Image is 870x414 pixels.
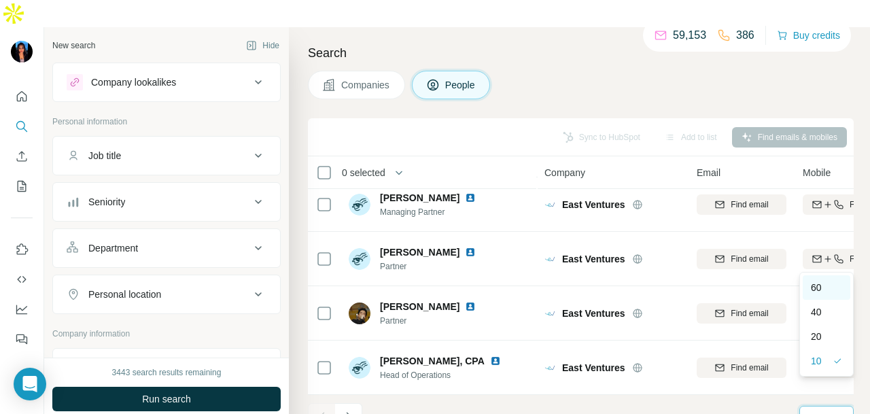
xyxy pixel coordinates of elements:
[11,174,33,199] button: My lists
[697,358,786,378] button: Find email
[53,186,280,218] button: Seniority
[52,328,281,340] p: Company information
[562,252,625,266] span: East Ventures
[53,351,280,390] button: Company1
[697,303,786,324] button: Find email
[14,368,46,400] div: Open Intercom Messenger
[380,300,459,313] span: [PERSON_NAME]
[380,191,459,205] span: [PERSON_NAME]
[465,192,476,203] img: LinkedIn logo
[88,195,125,209] div: Seniority
[308,44,854,63] h4: Search
[811,305,822,319] p: 40
[777,26,840,45] button: Buy credits
[731,253,768,265] span: Find email
[52,39,95,52] div: New search
[142,392,191,406] span: Run search
[112,366,222,379] div: 3443 search results remaining
[673,27,706,44] p: 59,153
[342,166,385,179] span: 0 selected
[53,66,280,99] button: Company lookalikes
[91,75,176,89] div: Company lookalikes
[465,247,476,258] img: LinkedIn logo
[490,356,501,366] img: LinkedIn logo
[11,84,33,109] button: Quick start
[88,241,138,255] div: Department
[380,354,485,368] span: [PERSON_NAME], CPA
[544,166,585,179] span: Company
[52,387,281,411] button: Run search
[562,361,625,375] span: East Ventures
[380,369,517,381] span: Head of Operations
[544,199,555,210] img: Logo of East Ventures
[53,139,280,172] button: Job title
[697,249,786,269] button: Find email
[380,315,492,327] span: Partner
[731,307,768,320] span: Find email
[544,254,555,264] img: Logo of East Ventures
[52,116,281,128] p: Personal information
[445,78,476,92] span: People
[380,206,492,218] span: Managing Partner
[562,307,625,320] span: East Ventures
[731,199,768,211] span: Find email
[562,198,625,211] span: East Ventures
[811,281,822,294] p: 60
[731,362,768,374] span: Find email
[349,357,370,379] img: Avatar
[803,166,831,179] span: Mobile
[11,144,33,169] button: Enrich CSV
[349,194,370,215] img: Avatar
[811,354,822,368] p: 10
[811,330,822,343] p: 20
[237,35,289,56] button: Hide
[697,166,720,179] span: Email
[380,245,459,259] span: [PERSON_NAME]
[465,301,476,312] img: LinkedIn logo
[11,267,33,292] button: Use Surfe API
[544,308,555,319] img: Logo of East Ventures
[53,232,280,264] button: Department
[349,248,370,270] img: Avatar
[11,297,33,322] button: Dashboard
[11,41,33,63] img: Avatar
[11,114,33,139] button: Search
[88,149,121,162] div: Job title
[736,27,754,44] p: 386
[544,362,555,373] img: Logo of East Ventures
[11,327,33,351] button: Feedback
[11,237,33,262] button: Use Surfe on LinkedIn
[697,194,786,215] button: Find email
[341,78,391,92] span: Companies
[380,260,492,273] span: Partner
[53,278,280,311] button: Personal location
[349,303,370,324] img: Avatar
[88,288,161,301] div: Personal location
